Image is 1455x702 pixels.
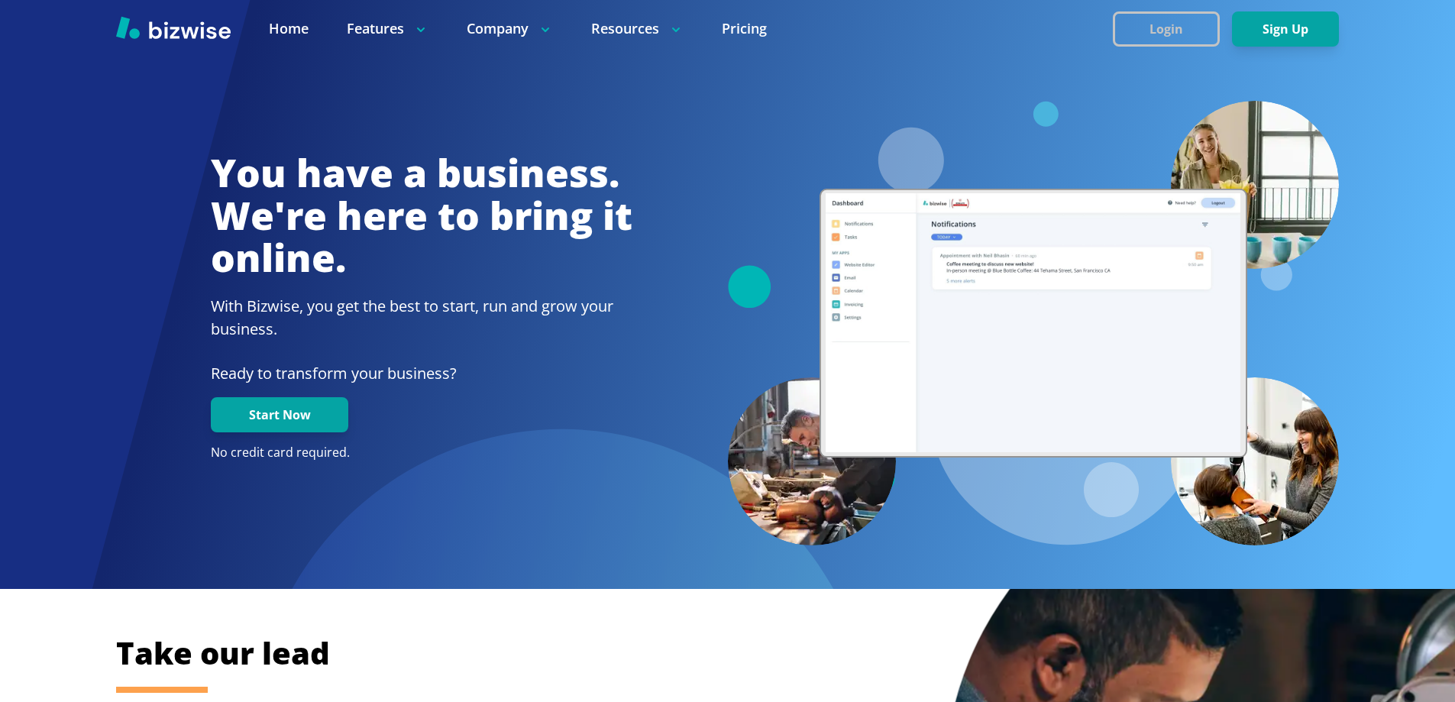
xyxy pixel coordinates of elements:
[1232,11,1339,47] button: Sign Up
[211,408,348,422] a: Start Now
[1232,22,1339,37] a: Sign Up
[1113,11,1220,47] button: Login
[116,632,1262,674] h2: Take our lead
[211,295,632,341] h2: With Bizwise, you get the best to start, run and grow your business.
[116,16,231,39] img: Bizwise Logo
[347,19,428,38] p: Features
[211,362,632,385] p: Ready to transform your business?
[467,19,553,38] p: Company
[211,397,348,432] button: Start Now
[211,152,632,280] h1: You have a business. We're here to bring it online.
[722,19,767,38] a: Pricing
[211,445,632,461] p: No credit card required.
[591,19,684,38] p: Resources
[269,19,309,38] a: Home
[1113,22,1232,37] a: Login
